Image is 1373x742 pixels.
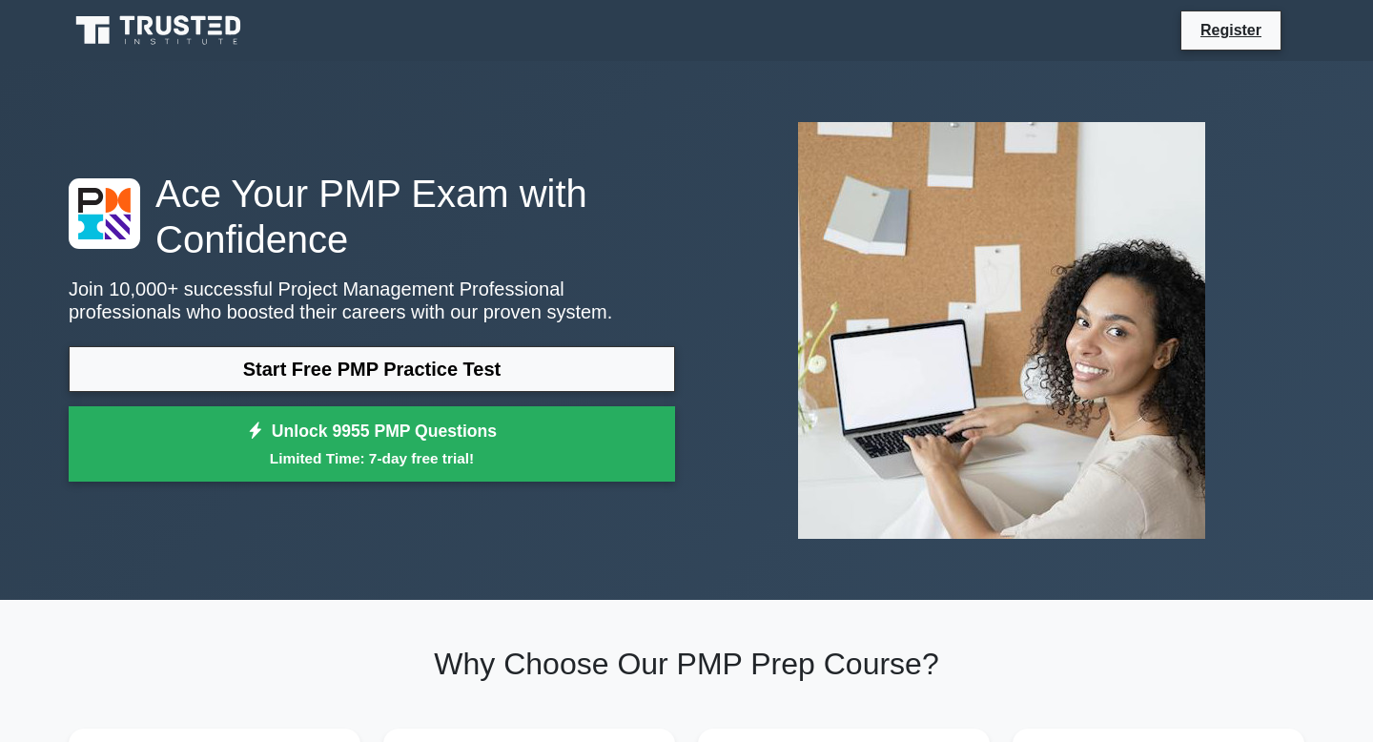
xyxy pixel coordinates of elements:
[69,171,675,262] h1: Ace Your PMP Exam with Confidence
[69,646,1304,682] h2: Why Choose Our PMP Prep Course?
[1189,18,1273,42] a: Register
[69,278,675,323] p: Join 10,000+ successful Project Management Professional professionals who boosted their careers w...
[92,447,651,469] small: Limited Time: 7-day free trial!
[69,346,675,392] a: Start Free PMP Practice Test
[69,406,675,483] a: Unlock 9955 PMP QuestionsLimited Time: 7-day free trial!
